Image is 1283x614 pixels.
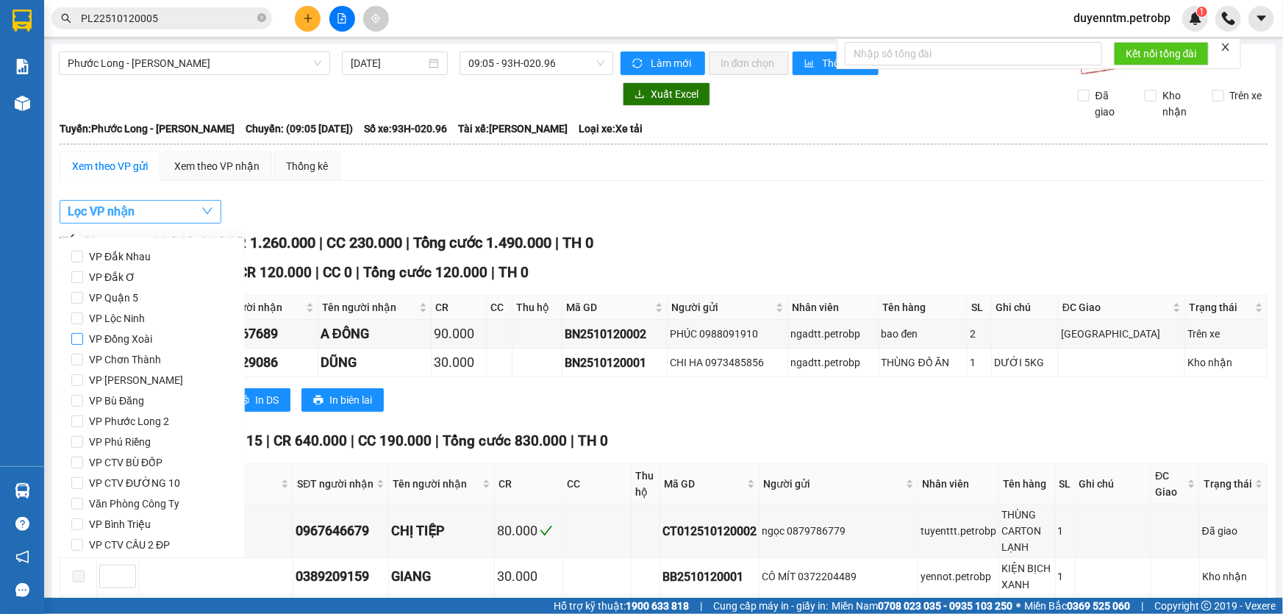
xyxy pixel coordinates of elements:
span: aim [371,13,381,24]
button: Lọc VP nhận [60,200,221,224]
button: downloadXuất Excel [623,82,710,106]
span: Miền Bắc [1024,598,1130,614]
div: yennot.petrobp [921,568,996,585]
span: VP Đắk Ơ [83,267,141,288]
strong: 0708 023 035 - 0935 103 250 [878,600,1012,612]
span: search [61,13,71,24]
span: Trạng thái [1204,476,1252,492]
span: Xuất Excel [651,86,698,102]
span: message [15,583,29,597]
span: Miền Nam [832,598,1012,614]
span: SĐT người nhận [206,299,303,315]
span: Thống kê [823,55,867,71]
span: | [700,598,702,614]
span: | [555,234,559,251]
th: Nhân viên [918,464,999,504]
img: phone-icon [1222,12,1235,25]
span: VP Chơn Thành [83,349,167,370]
span: VP Bình Triệu [83,514,157,535]
span: VP [PERSON_NAME] [83,370,189,390]
span: | [319,234,323,251]
th: Ghi chú [992,296,1059,320]
span: TH 0 [578,432,608,449]
span: VP CTV CẦU 2 ĐP [83,535,176,555]
span: ĐC Giao [1155,468,1184,500]
div: DƯỚI 5KG [994,354,1056,371]
div: Đã giao [1202,523,1265,539]
span: Tên người nhận [322,299,416,315]
td: BN2510120002 [562,320,668,349]
span: file-add [337,13,347,24]
span: VP Bù Đăng [83,390,150,411]
td: 0916729086 [202,349,318,377]
span: download [635,89,645,101]
span: | [266,432,270,449]
span: VP Quận 5 [83,288,144,308]
span: close-circle [257,12,266,26]
span: | [356,264,360,281]
th: Tên hàng [879,296,968,320]
div: 1 [970,354,989,371]
span: Kho nhận [1157,88,1201,120]
span: | [571,432,574,449]
img: logo-vxr [12,10,32,32]
div: Xem theo VP nhận [174,158,260,174]
div: bao đen [882,326,965,342]
span: SĐT người nhận [297,476,374,492]
strong: 0369 525 060 [1067,600,1130,612]
div: A ĐÔNG [321,324,429,344]
span: Làm mới [651,55,693,71]
div: 30.000 [434,352,484,373]
td: 0967646679 [293,504,389,558]
span: Chuyến: (09:05 [DATE]) [246,121,353,137]
span: Văn Phòng Công Ty [83,493,185,514]
span: VP Đồng Xoài [83,329,158,349]
span: down [201,205,213,217]
td: CHỊ TIỆP [389,504,495,558]
th: Thu hộ [512,296,562,320]
span: VP Lộc Ninh [83,308,151,329]
strong: 1900 633 818 [626,600,689,612]
span: ĐC Giao [1062,299,1170,315]
span: Trên xe [1224,88,1268,104]
th: SL [968,296,992,320]
span: CR 640.000 [274,432,347,449]
span: VP Phú Riềng [83,432,157,452]
div: BN2510120002 [565,325,665,343]
span: TH 0 [562,234,593,251]
div: 80.000 [497,521,560,541]
span: check [540,524,553,538]
div: THÙNG CARTON LẠNH [1001,507,1052,555]
span: Tên người nhận [393,476,479,492]
div: 0916729086 [204,352,315,373]
span: Mã GD [664,476,744,492]
div: ngadtt.petrobp [790,354,876,371]
span: VP CTV BÙ ĐỐP [83,452,168,473]
td: BN2510120001 [562,349,668,377]
div: KIỆN BỊCH XANH [1001,560,1052,593]
th: Thu hộ [632,464,660,504]
div: 30.000 [497,566,560,587]
div: ngadtt.petrobp [790,326,876,342]
span: Người gửi [671,299,773,315]
div: 1 [1058,568,1073,585]
div: DŨNG [321,352,429,373]
th: SL [1056,464,1076,504]
div: PHÚC 0988091910 [670,326,785,342]
span: Tổng cước 1.490.000 [413,234,551,251]
td: DŨNG [318,349,432,377]
span: Số xe: 93H-020.96 [364,121,447,137]
button: aim [363,6,389,32]
span: CC 190.000 [358,432,432,449]
div: CHỊ TIỆP [391,521,492,541]
th: Tên hàng [999,464,1055,504]
span: CC 230.000 [326,234,402,251]
span: | [1141,598,1143,614]
div: 90.000 [434,324,484,344]
div: 0967646679 [296,521,386,541]
img: warehouse-icon [15,483,30,499]
div: Trên xe [1187,326,1265,342]
span: 1 [1199,7,1204,17]
div: [GEOGRAPHIC_DATA] [1061,326,1182,342]
th: CC [487,296,512,320]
